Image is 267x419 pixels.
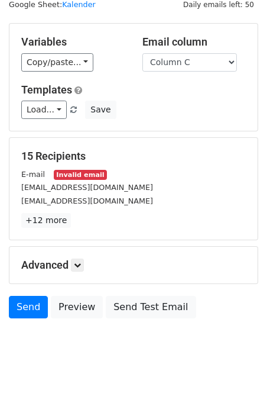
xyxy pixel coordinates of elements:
a: Preview [51,296,103,318]
h5: Advanced [21,259,246,272]
div: Chat-widget [208,362,267,419]
iframe: Chat Widget [208,362,267,419]
small: Invalid email [54,170,107,180]
h5: Variables [21,36,125,49]
a: +12 more [21,213,71,228]
small: [EMAIL_ADDRESS][DOMAIN_NAME] [21,183,153,192]
a: Send [9,296,48,318]
a: Templates [21,83,72,96]
h5: Email column [142,36,246,49]
a: Send Test Email [106,296,196,318]
a: Copy/paste... [21,53,93,72]
h5: 15 Recipients [21,150,246,163]
small: E-mail [21,170,45,179]
button: Save [85,101,116,119]
a: Load... [21,101,67,119]
small: [EMAIL_ADDRESS][DOMAIN_NAME] [21,196,153,205]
